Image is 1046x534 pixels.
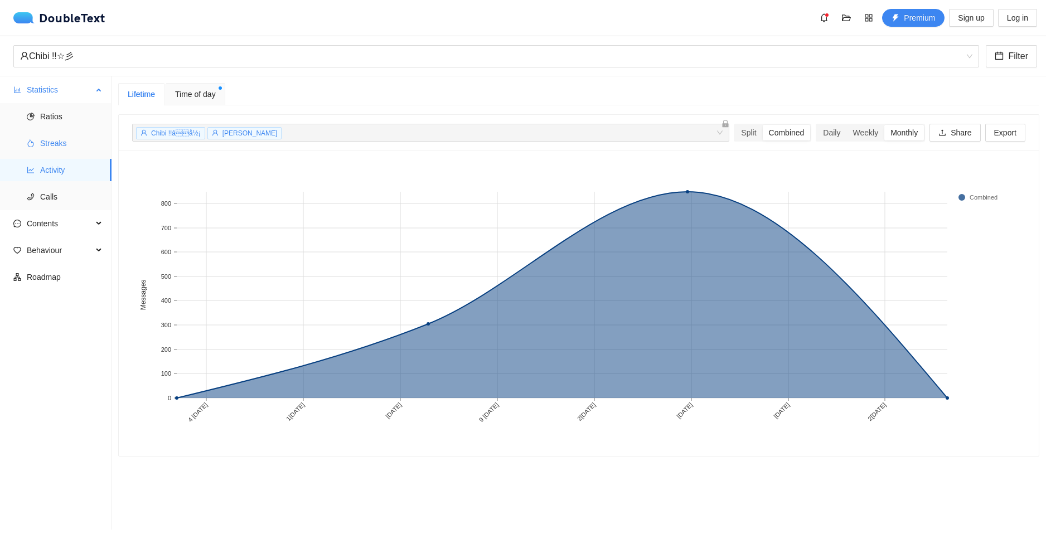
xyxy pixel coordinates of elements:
div: Chibi !!☆彡 [20,46,962,67]
text: 0 [168,395,171,401]
text: 9 [DATE] [478,401,500,423]
button: calendarFilter [986,45,1037,67]
span: Export [994,127,1016,139]
div: Monthly [884,125,924,140]
span: user [141,129,147,136]
span: line-chart [27,166,35,174]
button: uploadShare [929,124,980,142]
span: lock [721,120,729,128]
span: apartment [13,273,21,281]
text: Messages [139,280,147,310]
div: Daily [817,125,846,140]
img: logo [13,12,39,23]
span: Activity [40,159,103,181]
text: 200 [161,346,171,353]
button: Sign up [949,9,993,27]
button: Log in [998,9,1037,27]
button: appstore [860,9,878,27]
text: 1[DATE] [285,401,306,422]
div: Split [735,125,762,140]
button: thunderboltPremium [882,9,945,27]
span: Share [951,127,971,139]
span: Contents [27,212,93,235]
span: Premium [904,12,935,24]
span: Ratios [40,105,103,128]
text: 4 [DATE] [187,401,209,423]
text: [DATE] [772,401,791,420]
span: phone [27,193,35,201]
text: 300 [161,322,171,328]
button: folder-open [837,9,855,27]
span: Filter [1008,49,1028,63]
div: Combined [763,125,811,140]
div: Lifetime [128,88,155,100]
span: upload [938,129,946,138]
span: [PERSON_NAME] [222,129,278,137]
span: user [212,129,219,136]
span: heart [13,246,21,254]
span: message [13,220,21,227]
text: 400 [161,297,171,304]
span: folder-open [838,13,855,22]
span: Behaviour [27,239,93,261]
text: 2[DATE] [576,401,597,422]
span: Chibi !!☆彡 [20,46,972,67]
text: 800 [161,200,171,207]
span: Streaks [40,132,103,154]
a: logoDoubleText [13,12,105,23]
span: Sign up [958,12,984,24]
span: Log in [1007,12,1028,24]
span: thunderbolt [892,14,899,23]
span: Time of day [175,88,216,100]
span: fire [27,139,35,147]
text: 2[DATE] [866,401,887,422]
text: 100 [161,370,171,377]
span: appstore [860,13,877,22]
span: Chibi !!âå½¡ [151,129,201,137]
text: [DATE] [384,401,403,420]
text: 700 [161,225,171,231]
div: Weekly [846,125,884,140]
span: pie-chart [27,113,35,120]
text: [DATE] [675,401,694,420]
div: DoubleText [13,12,105,23]
span: calendar [995,51,1004,62]
span: Roadmap [27,266,103,288]
span: Statistics [27,79,93,101]
button: Export [985,124,1025,142]
span: user [20,51,29,60]
span: bell [816,13,832,22]
span: bar-chart [13,86,21,94]
button: bell [815,9,833,27]
text: 600 [161,249,171,255]
text: 500 [161,273,171,280]
span: Calls [40,186,103,208]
